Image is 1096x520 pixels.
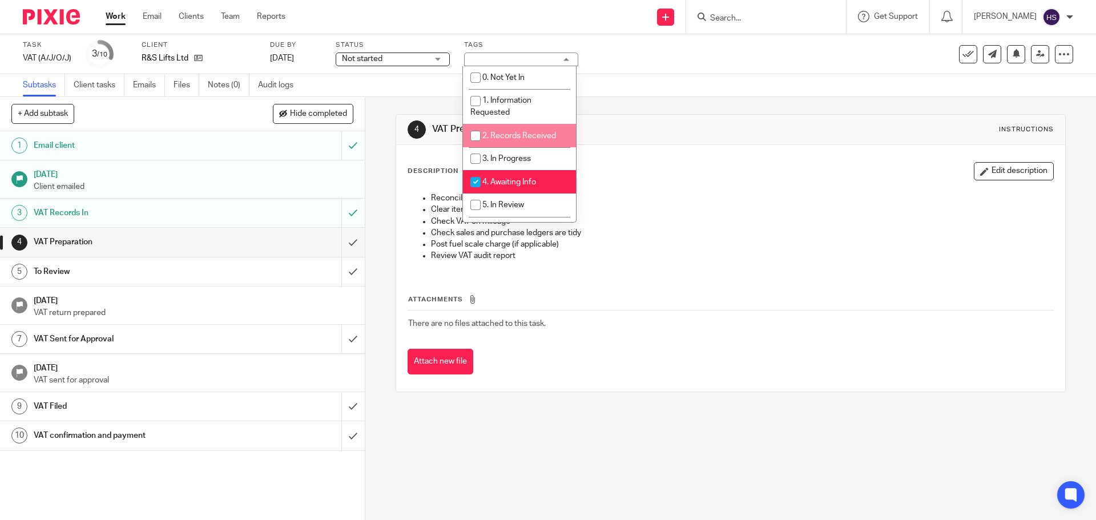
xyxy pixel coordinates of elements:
p: Reconcile all bank accounts [431,192,1053,204]
button: Attach new file [408,349,473,374]
a: Client tasks [74,74,124,96]
h1: [DATE] [34,166,353,180]
label: Tags [464,41,578,50]
input: Search [709,14,812,24]
div: VAT (A/J/O/J) [23,53,71,64]
span: 5. In Review [482,201,524,209]
div: 3 [92,47,107,61]
a: Reports [257,11,285,22]
span: There are no files attached to this task. [408,320,546,328]
h1: VAT Records In [34,204,231,221]
label: Due by [270,41,321,50]
button: Hide completed [273,104,353,123]
a: Clients [179,11,204,22]
label: Task [23,41,71,50]
a: Files [174,74,199,96]
div: 3 [11,205,27,221]
div: 7 [11,331,27,347]
span: 0. Not Yet In [482,74,525,82]
p: Post fuel scale charge (if applicable) [431,239,1053,250]
h1: VAT Filed [34,398,231,415]
a: Work [106,11,126,22]
div: 1 [11,138,27,154]
span: [DATE] [270,54,294,62]
div: Instructions [999,125,1054,134]
a: Subtasks [23,74,65,96]
h1: VAT Preparation [432,123,755,135]
span: Hide completed [290,110,347,119]
label: Client [142,41,256,50]
small: /10 [97,51,107,58]
h1: Email client [34,137,231,154]
h1: To Review [34,263,231,280]
div: 9 [11,398,27,414]
span: 2. Records Received [482,132,556,140]
p: [PERSON_NAME] [974,11,1037,22]
h1: VAT confirmation and payment [34,427,231,444]
a: Team [221,11,240,22]
span: 4. Awaiting Info [482,178,536,186]
span: Get Support [874,13,918,21]
div: 5 [11,264,27,280]
div: 10 [11,428,27,444]
p: Check sales and purchase ledgers are tidy [431,227,1053,239]
div: 4 [11,235,27,251]
span: Not started [342,55,382,63]
span: Attachments [408,296,463,303]
img: Pixie [23,9,80,25]
p: Check VAT on mileage [431,216,1053,227]
p: Description [408,167,458,176]
a: Email [143,11,162,22]
p: VAT return prepared [34,307,353,319]
p: Clear items posted to misc/sundries [431,204,1053,215]
p: R&S Lifts Ltd [142,53,188,64]
a: Audit logs [258,74,302,96]
span: 3. In Progress [482,155,531,163]
p: Client emailed [34,181,353,192]
p: VAT sent for approval [34,374,353,386]
button: + Add subtask [11,104,74,123]
h1: [DATE] [34,292,353,307]
div: 4 [408,120,426,139]
h1: [DATE] [34,360,353,374]
h1: VAT Sent for Approval [34,330,231,348]
label: Status [336,41,450,50]
p: Review VAT audit report [431,250,1053,261]
a: Notes (0) [208,74,249,96]
h1: VAT Preparation [34,233,231,251]
button: Edit description [974,162,1054,180]
img: svg%3E [1042,8,1061,26]
span: 1. Information Requested [470,96,531,116]
a: Emails [133,74,165,96]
